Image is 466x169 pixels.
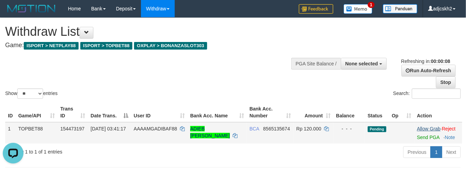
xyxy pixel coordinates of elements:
th: Date Trans.: activate to sort column descending [88,103,131,122]
div: PGA Site Balance / [291,58,341,70]
th: User ID: activate to sort column ascending [131,103,188,122]
a: Next [442,146,461,158]
span: Copy 8565135674 to clipboard [263,126,290,131]
th: Bank Acc. Number: activate to sort column ascending [247,103,294,122]
label: Show entries [5,88,58,99]
span: None selected [345,61,378,66]
span: [DATE] 03:41:17 [91,126,126,131]
img: Button%20Memo.svg [344,4,373,14]
span: Refreshing in: [401,59,450,64]
span: ISPORT > NETPLAY88 [24,42,79,50]
span: Rp 120.000 [296,126,321,131]
select: Showentries [17,88,43,99]
img: panduan.png [383,4,417,13]
span: BCA [250,126,259,131]
span: · [417,126,442,131]
span: 1 [368,2,375,8]
th: Op: activate to sort column ascending [389,103,414,122]
span: AAAAMGADIBAF88 [134,126,177,131]
span: ISPORT > TOPBET88 [80,42,132,50]
button: Open LiveChat chat widget [3,3,23,23]
span: 154473197 [60,126,84,131]
a: ADIEB [PERSON_NAME] [190,126,230,138]
a: Previous [403,146,431,158]
h4: Game: [5,42,304,49]
button: None selected [341,58,387,70]
th: ID [5,103,16,122]
a: Send PGA [417,135,439,140]
th: Game/API: activate to sort column ascending [16,103,58,122]
td: TOPBET88 [16,122,58,144]
div: - - - [336,125,362,132]
a: Reject [442,126,456,131]
img: Feedback.jpg [299,4,333,14]
h1: Withdraw List [5,25,304,39]
a: Run Auto-Refresh [402,65,456,76]
strong: 00:00:08 [431,59,450,64]
a: Stop [436,76,456,88]
div: Showing 1 to 1 of 1 entries [5,146,189,155]
input: Search: [412,88,461,99]
th: Balance [333,103,365,122]
th: Trans ID: activate to sort column ascending [58,103,88,122]
th: Action [414,103,462,122]
th: Status [365,103,389,122]
td: 1 [5,122,16,144]
td: · [414,122,462,144]
a: 1 [430,146,442,158]
th: Bank Acc. Name: activate to sort column ascending [188,103,247,122]
label: Search: [393,88,461,99]
a: Note [445,135,455,140]
span: Pending [368,126,386,132]
span: OXPLAY > BONANZASLOT303 [134,42,207,50]
img: MOTION_logo.png [5,3,58,14]
a: Allow Grab [417,126,440,131]
th: Amount: activate to sort column ascending [294,103,333,122]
